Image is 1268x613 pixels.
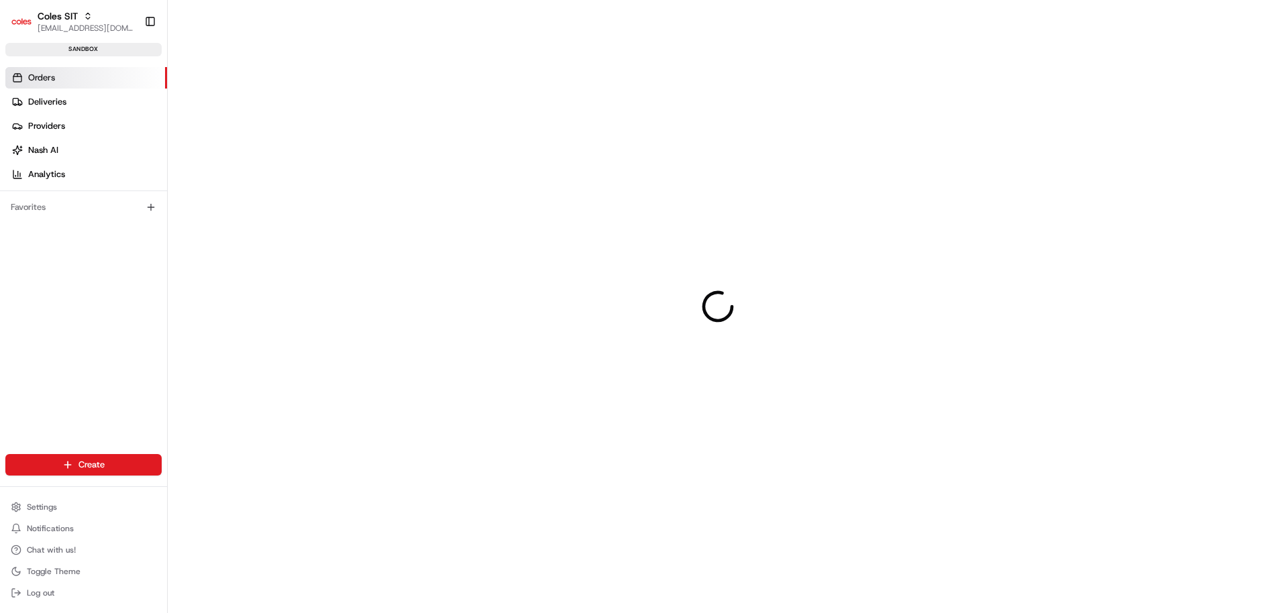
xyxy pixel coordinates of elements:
[113,195,124,206] div: 💻
[5,67,167,89] a: Orders
[5,454,162,476] button: Create
[5,541,162,559] button: Chat with us!
[8,188,108,213] a: 📗Knowledge Base
[13,127,38,152] img: 1736555255976-a54dd68f-1ca7-489b-9aae-adbdc363a1c4
[5,140,167,161] a: Nash AI
[38,23,134,34] button: [EMAIL_ADDRESS][DOMAIN_NAME]
[5,498,162,516] button: Settings
[46,127,220,141] div: Start new chat
[28,96,66,108] span: Deliveries
[108,188,221,213] a: 💻API Documentation
[5,562,162,581] button: Toggle Theme
[5,519,162,538] button: Notifications
[27,523,74,534] span: Notifications
[5,164,167,185] a: Analytics
[13,53,244,74] p: Welcome 👋
[228,131,244,148] button: Start new chat
[5,5,139,38] button: Coles SITColes SIT[EMAIL_ADDRESS][DOMAIN_NAME]
[28,120,65,132] span: Providers
[78,459,105,471] span: Create
[27,502,57,512] span: Settings
[28,144,58,156] span: Nash AI
[5,43,162,56] div: sandbox
[28,72,55,84] span: Orders
[5,115,167,137] a: Providers
[35,86,221,100] input: Clear
[11,11,32,32] img: Coles SIT
[13,13,40,40] img: Nash
[27,194,103,207] span: Knowledge Base
[5,197,162,218] div: Favorites
[27,545,76,555] span: Chat with us!
[38,9,78,23] button: Coles SIT
[127,194,215,207] span: API Documentation
[28,168,65,180] span: Analytics
[5,91,167,113] a: Deliveries
[46,141,170,152] div: We're available if you need us!
[134,227,162,237] span: Pylon
[5,583,162,602] button: Log out
[27,588,54,598] span: Log out
[13,195,24,206] div: 📗
[95,226,162,237] a: Powered byPylon
[27,566,81,577] span: Toggle Theme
